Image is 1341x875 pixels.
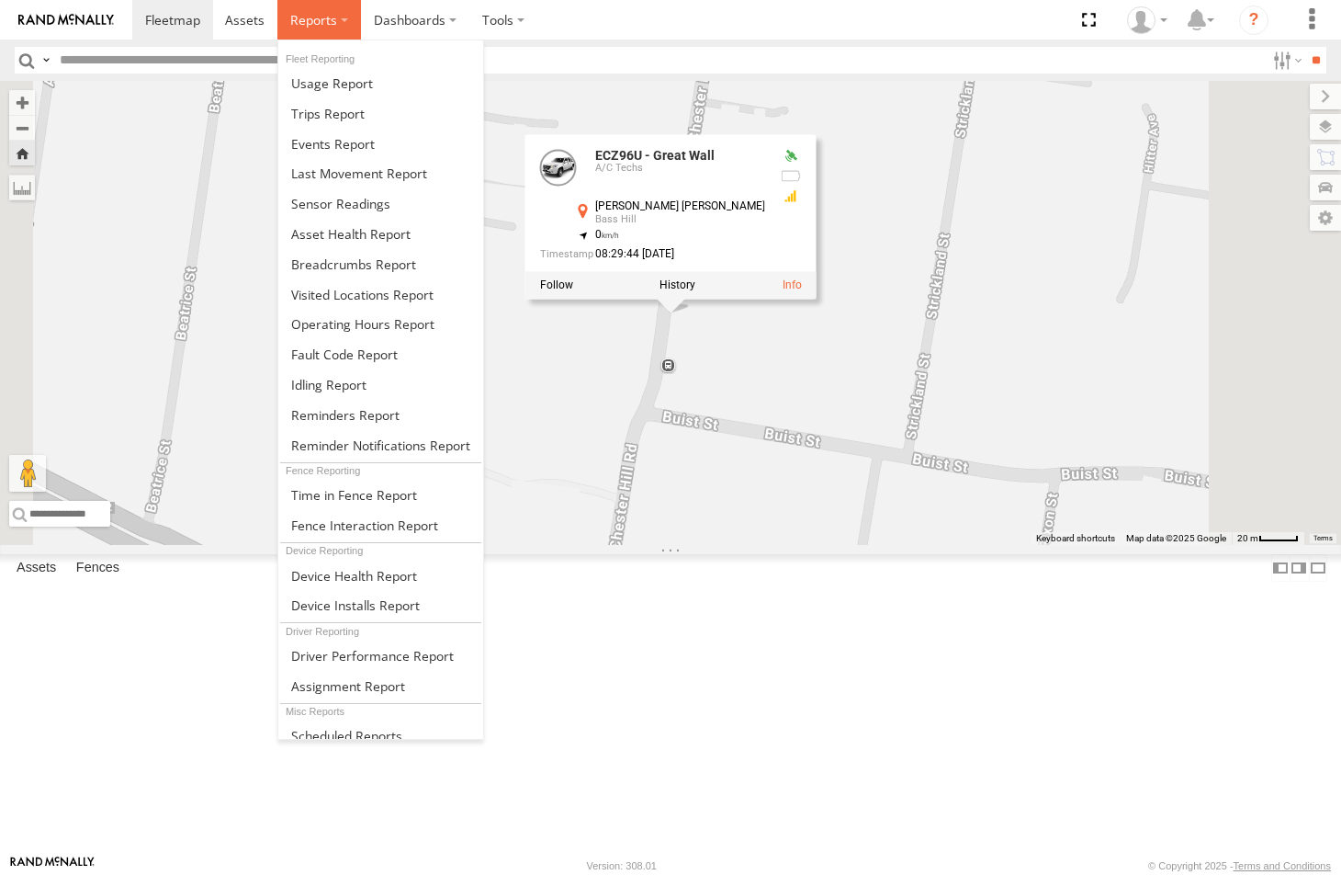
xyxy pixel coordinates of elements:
[1309,554,1327,581] label: Hide Summary Table
[1237,533,1258,543] span: 20 m
[278,430,483,460] a: Service Reminder Notifications Report
[278,641,483,671] a: Driver Performance Report
[278,249,483,279] a: Breadcrumbs Report
[278,510,483,540] a: Fence Interaction Report
[540,248,765,260] div: Date/time of location update
[540,279,573,292] label: Realtime tracking of Asset
[1126,533,1226,543] span: Map data ©2025 Google
[39,47,53,74] label: Search Query
[1239,6,1268,35] i: ?
[278,400,483,430] a: Reminders Report
[7,555,65,581] label: Assets
[540,149,577,186] a: View Asset Details
[9,141,35,165] button: Zoom Home
[18,14,114,27] img: rand-logo.svg
[278,671,483,701] a: Assignment Report
[278,590,483,620] a: Device Installs Report
[1234,860,1331,871] a: Terms and Conditions
[595,148,715,163] a: ECZ96U - Great Wall
[1121,6,1174,34] div: Nicole Hunt
[67,555,129,581] label: Fences
[595,163,765,174] div: A/C Techs
[595,228,620,241] span: 0
[1313,535,1333,542] a: Terms (opens in new tab)
[278,188,483,219] a: Sensor Readings
[1310,205,1341,231] label: Map Settings
[278,309,483,339] a: Asset Operating Hours Report
[595,214,765,225] div: Bass Hill
[278,561,483,591] a: Device Health Report
[1266,47,1305,74] label: Search Filter Options
[659,279,695,292] label: View Asset History
[780,149,802,164] div: Valid GPS Fix
[278,339,483,369] a: Fault Code Report
[278,369,483,400] a: Idling Report
[278,68,483,98] a: Usage Report
[278,721,483,751] a: Scheduled Reports
[780,188,802,203] div: GSM Signal = 3
[9,455,46,492] button: Drag Pegman onto the map to open Street View
[1036,532,1115,545] button: Keyboard shortcuts
[278,129,483,159] a: Full Events Report
[9,115,35,141] button: Zoom out
[1290,554,1308,581] label: Dock Summary Table to the Right
[1148,860,1331,871] div: © Copyright 2025 -
[9,175,35,200] label: Measure
[278,279,483,310] a: Visited Locations Report
[278,158,483,188] a: Last Movement Report
[9,90,35,115] button: Zoom in
[278,98,483,129] a: Trips Report
[587,860,657,871] div: Version: 308.01
[1271,554,1290,581] label: Dock Summary Table to the Left
[783,279,802,292] a: View Asset Details
[10,857,95,875] a: Visit our Website
[278,219,483,249] a: Asset Health Report
[780,169,802,184] div: No battery health information received from this device.
[595,200,765,212] div: [PERSON_NAME] [PERSON_NAME]
[1232,532,1304,545] button: Map scale: 20 m per 40 pixels
[278,480,483,510] a: Time in Fences Report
